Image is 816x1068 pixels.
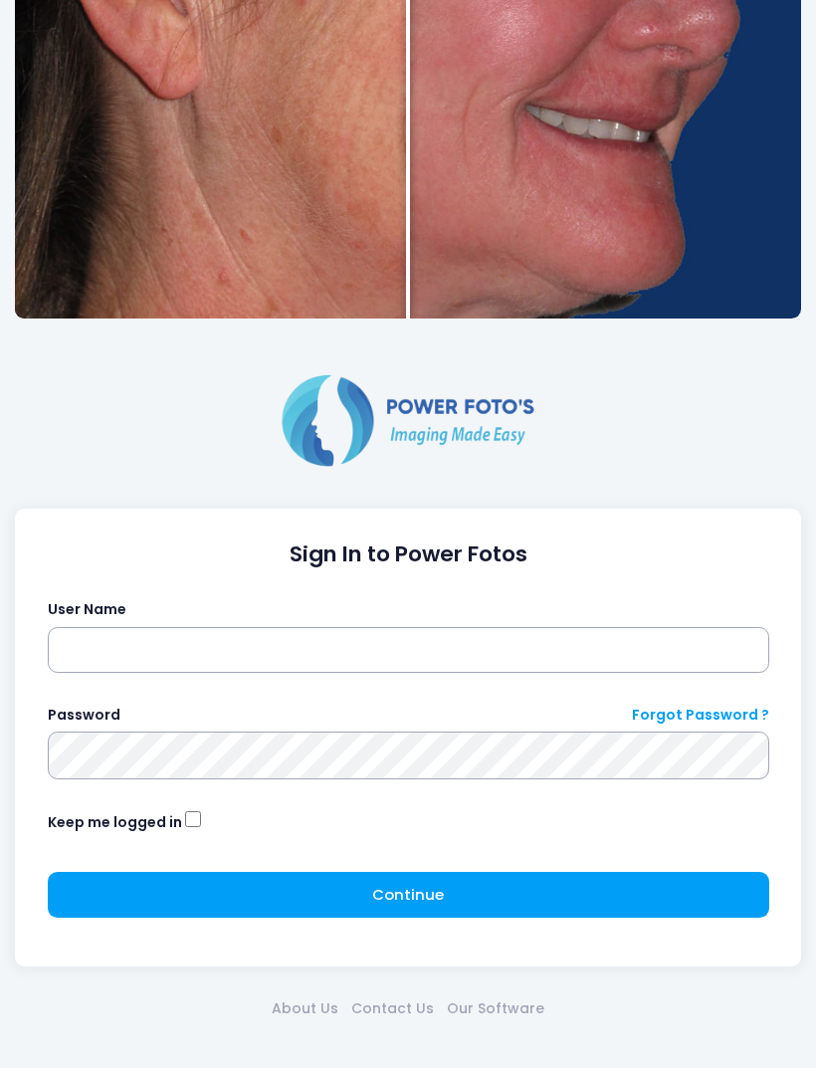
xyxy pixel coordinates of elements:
h1: Sign In to Power Fotos [48,541,769,567]
img: Logo [274,370,542,470]
a: Contact Us [345,998,441,1019]
label: Password [48,705,120,726]
a: About Us [266,998,345,1019]
label: Keep me logged in [48,812,182,833]
button: Continue [48,872,769,918]
span: Continue [372,884,444,905]
label: User Name [48,599,126,620]
a: Our Software [441,998,551,1019]
a: Forgot Password ? [632,705,769,726]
